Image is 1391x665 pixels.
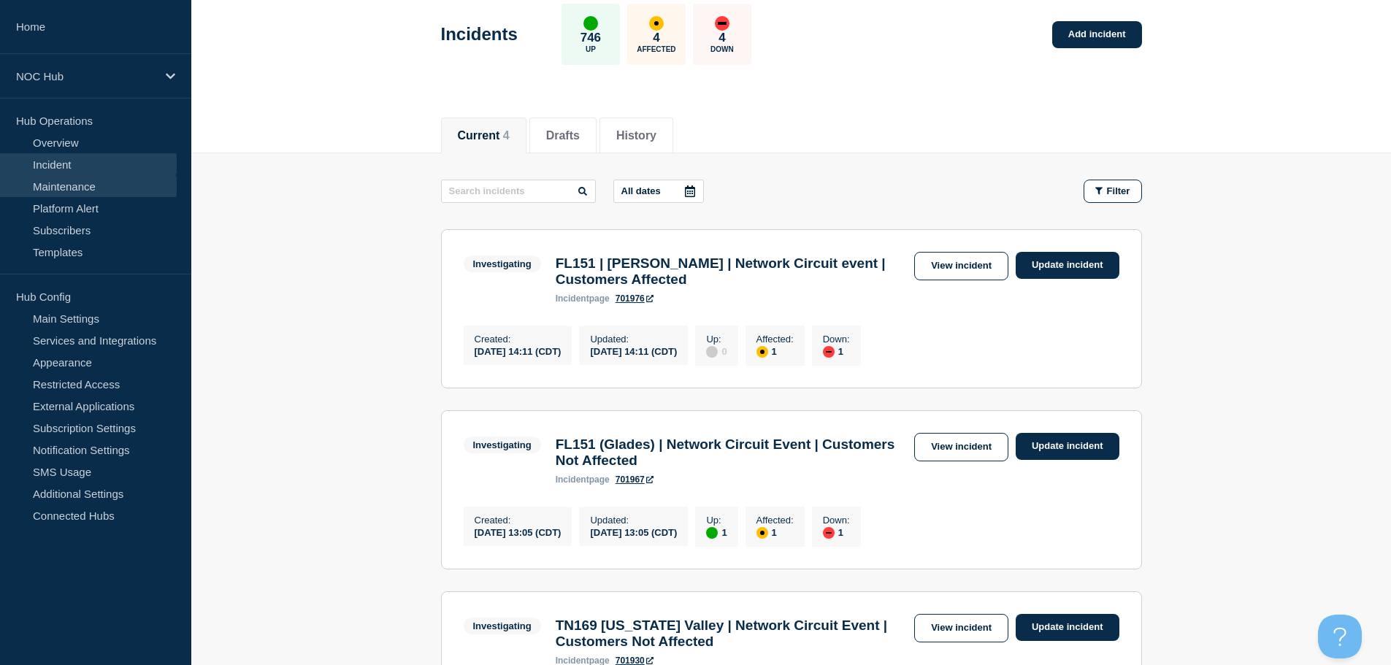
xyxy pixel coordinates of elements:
span: 4 [503,129,510,142]
p: Affected : [756,515,794,526]
div: 1 [756,345,794,358]
p: Down : [823,334,850,345]
span: Investigating [464,618,541,634]
p: Created : [475,334,562,345]
div: affected [649,16,664,31]
button: History [616,129,656,142]
p: NOC Hub [16,70,156,82]
button: Current 4 [458,129,510,142]
a: Update incident [1016,614,1119,641]
div: 1 [823,345,850,358]
div: [DATE] 14:11 (CDT) [590,345,677,357]
h3: TN169 [US_STATE] Valley | Network Circuit Event | Customers Not Affected [556,618,907,650]
iframe: Help Scout Beacon - Open [1318,615,1362,658]
p: Affected : [756,334,794,345]
div: 1 [756,526,794,539]
p: Created : [475,515,562,526]
div: down [715,16,729,31]
div: affected [756,346,768,358]
p: Down [710,45,734,53]
h3: FL151 (Glades) | Network Circuit Event | Customers Not Affected [556,437,907,469]
p: Up : [706,515,727,526]
div: down [823,346,835,358]
span: incident [556,293,589,304]
div: down [823,527,835,539]
span: Filter [1107,185,1130,196]
p: page [556,474,610,485]
button: Drafts [546,129,580,142]
p: page [556,293,610,304]
div: 1 [706,526,727,539]
div: up [706,527,718,539]
div: 0 [706,345,727,358]
p: Up : [706,334,727,345]
p: Updated : [590,515,677,526]
p: Down : [823,515,850,526]
div: up [583,16,598,31]
div: disabled [706,346,718,358]
button: All dates [613,180,704,203]
span: incident [556,474,589,485]
a: Add incident [1052,21,1142,48]
a: 701967 [616,474,654,485]
h1: Incidents [441,24,518,45]
p: 746 [580,31,601,45]
h3: FL151 | [PERSON_NAME] | Network Circuit event | Customers Affected [556,255,907,288]
a: Update incident [1016,252,1119,279]
p: 4 [653,31,659,45]
div: 1 [823,526,850,539]
a: Update incident [1016,433,1119,460]
a: View incident [914,252,1008,280]
div: [DATE] 13:05 (CDT) [590,526,677,538]
div: affected [756,527,768,539]
p: Affected [637,45,675,53]
p: All dates [621,185,661,196]
input: Search incidents [441,180,596,203]
div: [DATE] 13:05 (CDT) [475,526,562,538]
span: Investigating [464,255,541,272]
p: Up [586,45,596,53]
a: View incident [914,614,1008,642]
p: 4 [719,31,725,45]
a: 701976 [616,293,654,304]
a: View incident [914,433,1008,461]
button: Filter [1084,180,1142,203]
div: [DATE] 14:11 (CDT) [475,345,562,357]
span: Investigating [464,437,541,453]
p: Updated : [590,334,677,345]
